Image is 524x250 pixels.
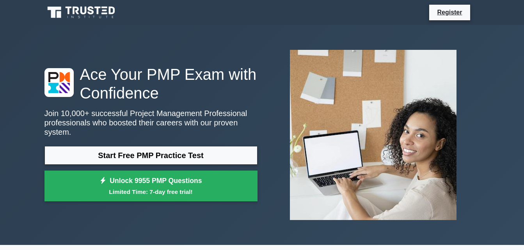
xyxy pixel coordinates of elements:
[54,187,248,196] small: Limited Time: 7-day free trial!
[44,146,258,165] a: Start Free PMP Practice Test
[44,171,258,202] a: Unlock 9955 PMP QuestionsLimited Time: 7-day free trial!
[44,109,258,137] p: Join 10,000+ successful Project Management Professional professionals who boosted their careers w...
[432,7,467,17] a: Register
[44,65,258,102] h1: Ace Your PMP Exam with Confidence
